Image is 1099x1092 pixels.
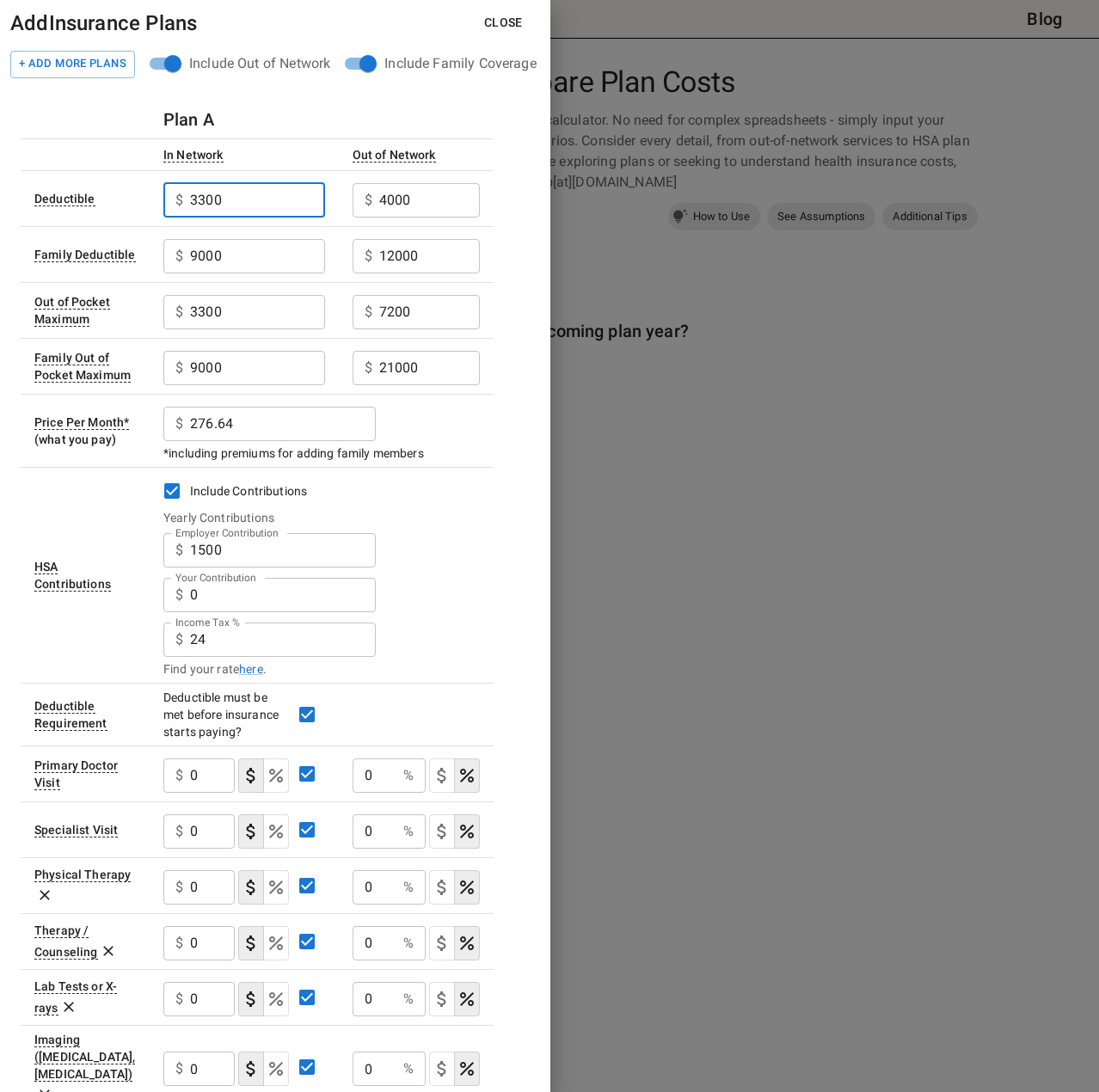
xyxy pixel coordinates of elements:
div: A behavioral health therapy session. [34,923,98,960]
svg: Select if this service charges coinsurance, a percentage of the medical expense that you pay to y... [457,877,477,898]
button: copayment [429,926,455,960]
svg: Select if this service charges coinsurance, a percentage of the medical expense that you pay to y... [266,989,286,1009]
svg: Select if this service charges a copay (or copayment), a set dollar amount (e.g. $30) you pay to ... [241,933,261,954]
svg: Select if this service charges a copay (or copayment), a set dollar amount (e.g. $30) you pay to ... [432,933,452,954]
p: $ [175,190,183,211]
p: $ [365,246,372,267]
svg: Select if this service charges a copay (or copayment), a set dollar amount (e.g. $30) you pay to ... [432,765,452,786]
svg: Select if this service charges coinsurance, a percentage of the medical expense that you pay to y... [457,1058,477,1079]
p: $ [175,585,183,605]
div: Amount of money you must individually pay from your pocket before the health plan starts to pay. ... [34,192,95,206]
svg: Select if this service charges coinsurance, a percentage of the medical expense that you pay to y... [457,821,477,842]
div: position [344,47,549,80]
svg: Select if this service charges coinsurance, a percentage of the medical expense that you pay to y... [266,821,286,842]
button: Add Plan to Comparison [10,51,135,78]
svg: Select if this service charges a copay (or copayment), a set dollar amount (e.g. $30) you pay to ... [432,821,452,842]
div: Sometimes called 'Out of Pocket Limit' or 'Annual Limit'. This is the maximum amount of money tha... [34,295,110,327]
p: $ [175,821,183,842]
div: Include Family Coverage [384,53,536,74]
p: $ [175,877,183,898]
button: copayment [429,870,455,905]
button: coinsurance [454,814,480,849]
p: $ [175,1058,183,1079]
p: % [403,877,414,898]
p: % [403,821,414,842]
p: $ [175,989,183,1009]
p: $ [175,933,183,954]
div: Find your rate . [163,660,480,678]
p: % [403,989,414,1009]
p: % [403,765,414,786]
span: Include Contributions [190,484,307,498]
svg: Select if this service charges coinsurance, a percentage of the medical expense that you pay to y... [457,765,477,786]
div: Sometimes called 'Specialist' or 'Specialist Office Visit'. This is a visit to a doctor with a sp... [34,823,118,837]
div: cost type [429,982,480,1016]
button: copayment [429,758,455,793]
button: coinsurance [263,814,289,849]
button: copayment [429,814,455,849]
p: % [403,933,414,954]
button: coinsurance [454,1052,480,1086]
div: cost type [238,926,289,960]
label: Employer Contribution [175,525,279,540]
div: Imaging (MRI, PET, CT) [34,1033,135,1082]
button: coinsurance [263,758,289,793]
div: Similar to deductible, but applies to your whole family. Once the total money spent by covered by... [34,248,136,262]
p: % [403,1058,414,1079]
p: $ [365,358,372,378]
label: Your Contribution [175,570,256,585]
button: coinsurance [454,870,480,905]
div: cost type [429,926,480,960]
div: Physical Therapy [34,868,131,882]
div: cost type [238,758,289,793]
svg: Select if this service charges a copay (or copayment), a set dollar amount (e.g. $30) you pay to ... [241,821,261,842]
div: cost type [429,1052,480,1086]
svg: Select if this service charges a copay (or copayment), a set dollar amount (e.g. $30) you pay to ... [432,877,452,898]
td: *including premiums for adding family members [150,394,494,467]
svg: Select if this service charges a copay (or copayment), a set dollar amount (e.g. $30) you pay to ... [241,1058,261,1079]
p: $ [175,540,183,561]
div: Similar to Out of Pocket Maximum, but applies to your whole family. This is the maximum amount of... [34,351,131,383]
button: copayment [238,982,264,1016]
p: $ [175,246,183,267]
div: Deductible must be met before insurance starts paying? [163,689,289,740]
div: This option will be 'Yes' for most plans. If your plan details say something to the effect of 'de... [34,699,107,731]
div: cost type [238,814,289,849]
p: $ [365,190,372,211]
div: Leave the checkbox empty if you don't what an HSA (Health Savings Account) is. If the insurance p... [34,560,111,592]
div: cost type [238,870,289,905]
button: coinsurance [263,926,289,960]
h6: Add Insurance Plans [10,7,197,40]
div: Costs for services from providers who've agreed on prices with your insurance plan. There are oft... [163,148,224,163]
div: cost type [238,982,289,1016]
p: $ [175,358,183,378]
button: copayment [238,814,264,849]
svg: Select if this service charges coinsurance, a percentage of the medical expense that you pay to y... [457,933,477,954]
button: coinsurance [454,758,480,793]
button: copayment [238,758,264,793]
button: Close [470,7,537,39]
div: cost type [429,870,480,905]
button: copayment [238,1052,264,1086]
button: copayment [238,926,264,960]
svg: Select if this service charges coinsurance, a percentage of the medical expense that you pay to y... [266,933,286,954]
p: $ [175,629,183,650]
svg: Select if this service charges coinsurance, a percentage of the medical expense that you pay to y... [457,989,477,1009]
button: coinsurance [454,982,480,1016]
div: Costs for services from providers not contracted with your insurer. Out-of-network care often has... [353,148,436,163]
div: cost type [238,1052,289,1086]
p: $ [365,302,372,322]
div: Lab Tests or X-rays [34,979,117,1015]
button: copayment [429,1052,455,1086]
h6: Plan A [163,106,214,133]
svg: Select if this service charges a copay (or copayment), a set dollar amount (e.g. $30) you pay to ... [432,989,452,1009]
svg: Select if this service charges a copay (or copayment), a set dollar amount (e.g. $30) you pay to ... [241,877,261,898]
div: Include Out of Network [189,53,330,74]
label: Income Tax % [175,615,240,629]
svg: Select if this service charges coinsurance, a percentage of the medical expense that you pay to y... [266,877,286,898]
p: $ [175,302,183,322]
p: $ [175,414,183,434]
button: coinsurance [454,926,480,960]
button: coinsurance [263,1052,289,1086]
svg: Select if this service charges a copay (or copayment), a set dollar amount (e.g. $30) you pay to ... [432,1058,452,1079]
